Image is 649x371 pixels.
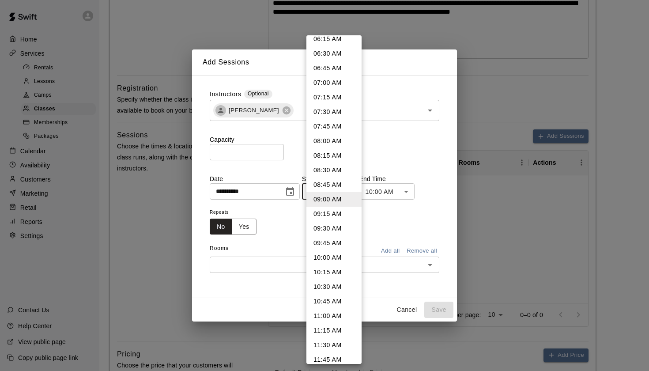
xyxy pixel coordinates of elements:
li: 07:30 AM [306,105,362,119]
li: 08:15 AM [306,148,362,163]
li: 06:30 AM [306,46,362,61]
li: 09:30 AM [306,221,362,236]
li: 11:00 AM [306,309,362,323]
li: 06:15 AM [306,32,362,46]
li: 07:15 AM [306,90,362,105]
li: 08:00 AM [306,134,362,148]
li: 09:45 AM [306,236,362,250]
li: 10:15 AM [306,265,362,280]
li: 08:30 AM [306,163,362,178]
li: 10:45 AM [306,294,362,309]
li: 08:45 AM [306,178,362,192]
li: 06:45 AM [306,61,362,76]
li: 10:00 AM [306,250,362,265]
li: 11:15 AM [306,323,362,338]
li: 09:15 AM [306,207,362,221]
li: 10:30 AM [306,280,362,294]
li: 07:00 AM [306,76,362,90]
li: 11:45 AM [306,352,362,367]
li: 11:30 AM [306,338,362,352]
li: 07:45 AM [306,119,362,134]
li: 09:00 AM [306,192,362,207]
